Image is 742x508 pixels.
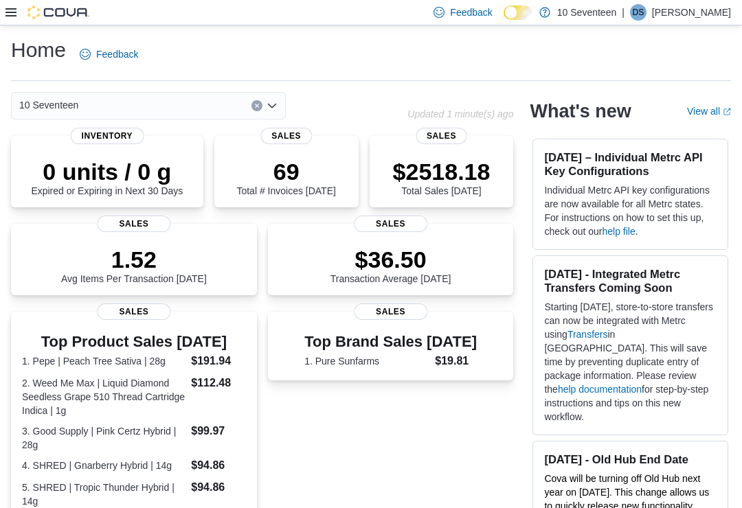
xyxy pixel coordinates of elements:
input: Dark Mode [504,5,532,20]
a: Transfers [567,329,608,340]
img: Cova [27,5,89,19]
dd: $99.97 [191,423,245,439]
h1: Home [11,36,66,64]
dt: 5. SHRED | Tropic Thunder Hybrid | 14g [22,481,185,508]
h3: Top Brand Sales [DATE] [304,334,477,350]
dd: $94.86 [191,457,245,474]
span: Sales [354,216,427,232]
p: [PERSON_NAME] [652,4,731,21]
div: Total Sales [DATE] [393,158,491,196]
a: View allExternal link [687,106,731,117]
dd: $19.81 [435,353,477,369]
h2: What's new [530,100,631,122]
span: Inventory [71,128,144,144]
p: 69 [236,158,335,185]
div: Transaction Average [DATE] [330,246,451,284]
dt: 1. Pepe | Peach Tree Sativa | 28g [22,354,185,368]
p: Updated 1 minute(s) ago [407,108,513,119]
svg: External link [723,108,731,116]
button: Clear input [251,100,262,111]
p: 0 units / 0 g [31,158,183,185]
div: Dave Seegar [630,4,647,21]
div: Expired or Expiring in Next 30 Days [31,158,183,196]
p: Individual Metrc API key configurations are now available for all Metrc states. For instructions ... [544,183,717,238]
dd: $112.48 [191,375,245,391]
p: $2518.18 [393,158,491,185]
button: Open list of options [267,100,278,111]
a: Feedback [74,41,144,68]
dt: 4. SHRED | Gnarberry Hybrid | 14g [22,459,185,472]
p: | [622,4,625,21]
h3: [DATE] - Integrated Metrc Transfers Coming Soon [544,267,717,295]
span: DS [633,4,644,21]
span: Sales [97,216,170,232]
div: Avg Items Per Transaction [DATE] [61,246,207,284]
p: 10 Seventeen [557,4,616,21]
span: Feedback [96,47,138,61]
span: Sales [97,303,170,320]
a: help file [602,226,635,237]
h3: [DATE] - Old Hub End Date [544,452,717,466]
span: Sales [416,128,467,144]
dt: 1. Pure Sunfarms [304,354,429,368]
dd: $191.94 [191,353,245,369]
a: help documentation [558,384,642,395]
dd: $94.86 [191,479,245,496]
p: 1.52 [61,246,207,273]
dt: 2. Weed Me Max | Liquid Diamond Seedless Grape 510 Thread Cartridge Indica | 1g [22,376,185,417]
span: 10 Seventeen [19,97,78,113]
p: $36.50 [330,246,451,273]
span: Sales [354,303,427,320]
p: Starting [DATE], store-to-store transfers can now be integrated with Metrc using in [GEOGRAPHIC_D... [544,300,717,424]
span: Feedback [450,5,492,19]
h3: Top Product Sales [DATE] [22,334,246,350]
div: Total # Invoices [DATE] [236,158,335,196]
h3: [DATE] – Individual Metrc API Key Configurations [544,150,717,178]
span: Sales [260,128,312,144]
dt: 3. Good Supply | Pink Certz Hybrid | 28g [22,424,185,452]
